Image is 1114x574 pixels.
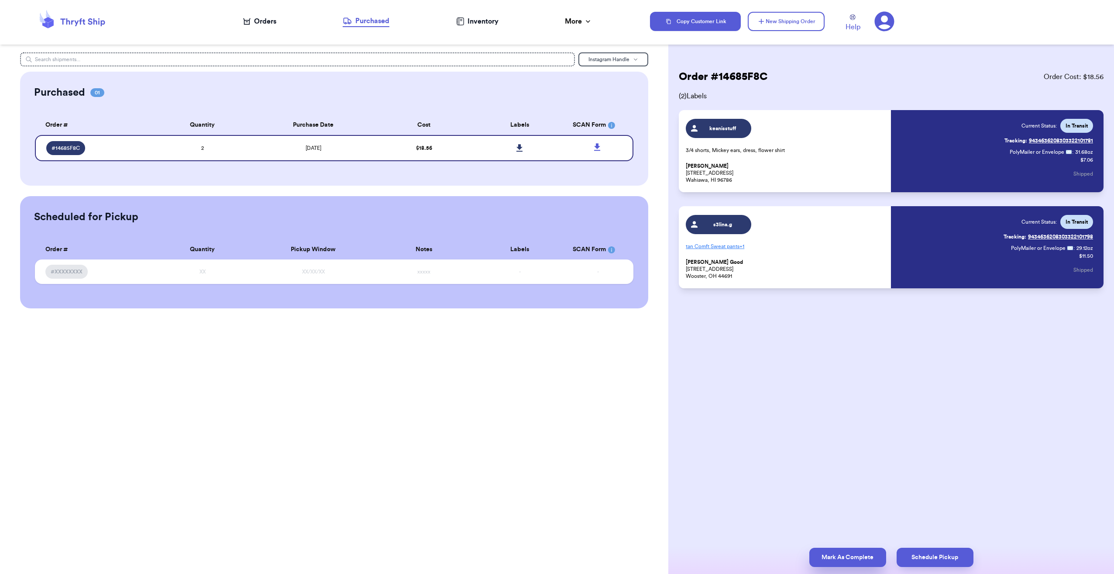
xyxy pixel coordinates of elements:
span: s3lina.g [702,221,743,228]
span: + 1 [739,244,744,249]
span: XX/XX/XX [302,269,325,274]
span: [PERSON_NAME] [686,163,729,169]
span: 31.68 oz [1075,149,1093,156]
th: Notes [376,240,472,259]
span: - [597,269,599,274]
span: XX [199,269,206,274]
span: Order Cost: $ 18.56 [1044,72,1104,82]
button: Instagram Handle [578,52,648,66]
span: 29.12 oz [1076,245,1093,252]
span: ( 2 ) Labels [679,91,1104,101]
div: SCAN Form [573,245,623,254]
span: Instagram Handle [588,57,629,62]
p: tan Comft Sweat pants [686,239,886,253]
p: [STREET_ADDRESS] Wooster, OH 44691 [686,259,886,280]
span: 01 [90,88,104,97]
span: : [1072,149,1073,156]
input: Search shipments... [20,52,575,66]
th: Purchase Date [251,115,376,135]
span: 2 [201,145,204,151]
th: Labels [472,240,567,259]
span: In Transit [1066,218,1088,225]
span: # 14685F8C [52,145,80,152]
span: keanisstuff [702,125,743,132]
span: #XXXXXXXX [51,268,83,275]
span: xxxxx [417,269,430,274]
span: $ 18.56 [416,145,432,151]
h2: Purchased [34,86,85,100]
button: Shipped [1073,164,1093,183]
a: Purchased [343,16,389,27]
span: - [519,269,521,274]
span: [DATE] [306,145,321,151]
span: Tracking: [1004,137,1027,144]
button: Schedule Pickup [897,548,973,567]
span: Current Status: [1021,218,1057,225]
span: PolyMailer or Envelope ✉️ [1010,149,1072,155]
a: Inventory [456,16,499,27]
a: Orders [243,16,276,27]
span: Current Status: [1021,122,1057,129]
p: $ 11.50 [1079,252,1093,259]
button: Shipped [1073,260,1093,280]
div: More [565,16,592,27]
h2: Order # 14685F8C [679,70,768,84]
span: Tracking: [1004,233,1026,240]
th: Pickup Window [251,240,376,259]
button: Copy Customer Link [650,12,741,31]
a: Tracking:9434636208303322101781 [1004,134,1093,148]
p: 3/4 shorts, Mickey ears, dress, flower shirt [686,147,886,154]
th: Order # [35,240,155,259]
button: Mark As Complete [809,548,886,567]
span: PolyMailer or Envelope ✉️ [1011,246,1073,251]
a: Help [846,14,860,32]
span: : [1073,245,1075,252]
th: Order # [35,115,155,135]
th: Cost [376,115,472,135]
p: [STREET_ADDRESS] Wahiawa, HI 96786 [686,163,886,183]
span: Help [846,22,860,32]
h2: Scheduled for Pickup [34,210,138,224]
a: Tracking:9434636208303322101798 [1004,230,1093,244]
th: Quantity [155,115,250,135]
button: New Shipping Order [748,12,825,31]
p: $ 7.06 [1080,156,1093,163]
div: Purchased [343,16,389,26]
span: In Transit [1066,122,1088,129]
span: [PERSON_NAME] Good [686,259,743,266]
div: SCAN Form [573,121,623,130]
th: Quantity [155,240,250,259]
th: Labels [472,115,567,135]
